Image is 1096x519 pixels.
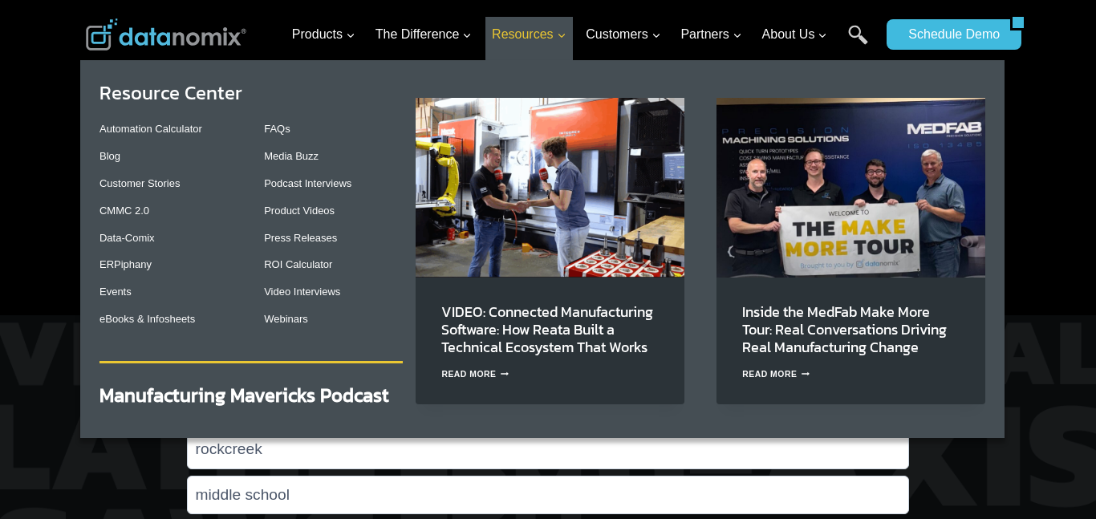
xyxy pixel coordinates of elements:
[887,19,1010,50] a: Schedule Demo
[441,301,653,358] a: VIDEO: Connected Manufacturing Software: How Reata Built a Technical Ecosystem That Works
[99,232,155,244] a: Data-Comix
[99,79,242,107] a: Resource Center
[492,24,566,45] span: Resources
[848,25,868,61] a: Search
[742,301,947,358] a: Inside the MedFab Make More Tour: Real Conversations Driving Real Manufacturing Change
[99,177,180,189] a: Customer Stories
[264,205,335,217] a: Product Videos
[762,24,828,45] span: About Us
[99,123,202,135] a: Automation Calculator
[187,476,909,514] input: Last Name
[99,205,149,217] a: CMMC 2.0
[264,177,351,189] a: Podcast Interviews
[742,370,810,379] a: Read More
[416,98,684,277] img: Reata’s Connected Manufacturing Software Ecosystem
[99,381,389,409] a: Manufacturing Mavericks Podcast
[264,258,332,270] a: ROI Calculator
[99,258,152,270] a: ERPiphany
[586,24,660,45] span: Customers
[86,18,246,51] img: Datanomix
[286,9,879,61] nav: Primary Navigation
[264,286,340,298] a: Video Interviews
[99,286,132,298] a: Events
[264,232,337,244] a: Press Releases
[264,150,319,162] a: Media Buzz
[716,98,985,277] img: Make More Tour at Medfab - See how AI in Manufacturing is taking the spotlight
[99,150,120,162] a: Blog
[264,313,308,325] a: Webinars
[680,24,741,45] span: Partners
[99,313,195,325] a: eBooks & Infosheets
[264,123,290,135] a: FAQs
[375,24,473,45] span: The Difference
[187,431,909,469] input: First Name
[441,370,509,379] a: Read More
[292,24,355,45] span: Products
